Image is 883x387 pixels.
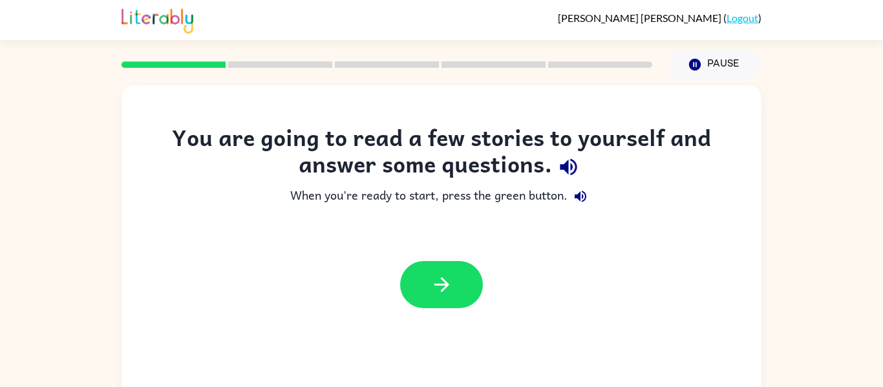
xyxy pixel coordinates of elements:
a: Logout [727,12,758,24]
div: ( ) [558,12,761,24]
div: When you're ready to start, press the green button. [147,183,736,209]
button: Pause [668,50,761,79]
span: [PERSON_NAME] [PERSON_NAME] [558,12,723,24]
div: You are going to read a few stories to yourself and answer some questions. [147,124,736,183]
img: Literably [122,5,193,34]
